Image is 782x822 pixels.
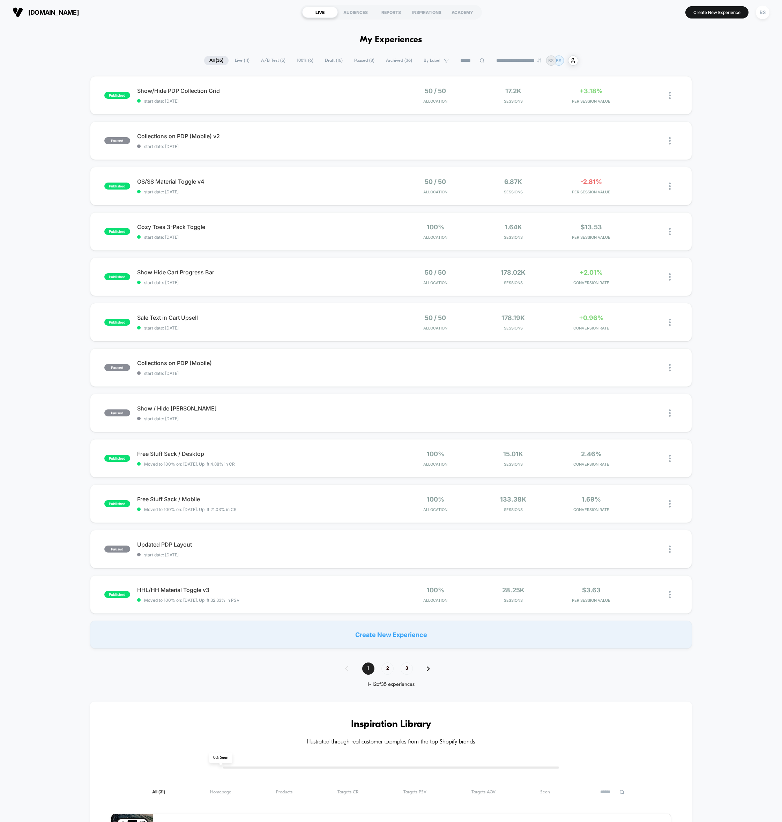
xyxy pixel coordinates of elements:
button: [DOMAIN_NAME] [10,7,81,18]
span: published [104,500,130,507]
span: Sessions [476,190,550,194]
span: Sessions [476,99,550,104]
span: 0 % Seen [209,753,232,763]
img: close [669,183,671,190]
span: Sessions [476,462,550,467]
span: 6.87k [504,178,522,185]
span: 50 / 50 [425,178,446,185]
span: start date: [DATE] [137,371,391,376]
span: CONVERSION RATE [554,462,628,467]
span: start date: [DATE] [137,280,391,285]
span: Targets AOV [471,790,496,795]
span: 100% [427,496,444,503]
span: Collections on PDP (Mobile) [137,360,391,366]
span: paused [104,137,130,144]
span: Free Stuff Sack / Desktop [137,450,391,457]
span: All ( 35 ) [204,56,229,65]
span: Collections on PDP (Mobile) v2 [137,133,391,140]
span: Products [276,790,292,795]
span: Sessions [476,235,550,240]
span: ( 31 ) [158,790,165,794]
span: published [104,92,130,99]
span: 2 [381,662,394,675]
span: published [104,319,130,326]
span: $3.63 [582,586,601,594]
img: pagination forward [427,666,430,671]
img: close [669,409,671,417]
div: BS [756,6,769,19]
span: OS/SS Material Toggle v4 [137,178,391,185]
span: PER SESSION VALUE [554,235,628,240]
span: $13.53 [581,223,602,231]
span: Allocation [423,598,447,603]
span: Seen [540,790,550,795]
span: Sessions [476,326,550,331]
span: 133.38k [500,496,526,503]
span: paused [104,409,130,416]
span: Sessions [476,280,550,285]
span: -2.81% [580,178,602,185]
div: REPORTS [373,7,409,18]
span: PER SESSION VALUE [554,598,628,603]
span: Free Stuff Sack / Mobile [137,496,391,503]
span: 1 [362,662,374,675]
span: 50 / 50 [425,87,446,95]
span: +3.18% [580,87,603,95]
span: Targets PSV [403,790,426,795]
span: Live ( 11 ) [230,56,255,65]
span: Homepage [210,790,231,795]
span: Sessions [476,598,550,603]
span: 1.69% [582,496,601,503]
span: 50 / 50 [425,314,446,321]
div: INSPIRATIONS [409,7,445,18]
span: published [104,455,130,462]
img: close [669,92,671,99]
span: Draft ( 16 ) [320,56,348,65]
span: 28.25k [502,586,524,594]
span: 100% [427,223,444,231]
div: AUDIENCES [338,7,373,18]
img: close [669,228,671,235]
span: Allocation [423,235,447,240]
span: Archived ( 36 ) [381,56,417,65]
img: close [669,455,671,462]
img: close [669,137,671,145]
span: start date: [DATE] [137,98,391,104]
span: 3 [401,662,413,675]
span: Sessions [476,507,550,512]
span: 178.02k [501,269,526,276]
span: +2.01% [580,269,603,276]
span: Show Hide Cart Progress Bar [137,269,391,276]
span: 100% [427,586,444,594]
span: By Label [424,58,440,63]
span: 100% ( 6 ) [292,56,319,65]
span: paused [104,546,130,553]
img: Visually logo [13,7,23,17]
span: Show / Hide [PERSON_NAME] [137,405,391,412]
img: close [669,273,671,281]
div: 1 - 12 of 35 experiences [338,682,444,688]
span: CONVERSION RATE [554,507,628,512]
img: close [669,319,671,326]
span: published [104,591,130,598]
span: CONVERSION RATE [554,280,628,285]
span: Allocation [423,280,447,285]
span: 15.01k [503,450,523,458]
span: [DOMAIN_NAME] [28,9,79,16]
span: A/B Test ( 5 ) [256,56,291,65]
span: Cozy Toes 3-Pack Toggle [137,223,391,230]
div: LIVE [302,7,338,18]
span: Moved to 100% on: [DATE] . Uplift: 4.88% in CR [144,461,235,467]
span: Updated PDP Layout [137,541,391,548]
div: Create New Experience [90,621,692,649]
span: Paused ( 8 ) [349,56,380,65]
span: Allocation [423,462,447,467]
p: BS [548,58,554,63]
p: BS [556,58,561,63]
span: Sale Text in Cart Upsell [137,314,391,321]
span: 2.46% [581,450,602,458]
span: Targets CR [337,790,359,795]
span: Allocation [423,99,447,104]
span: Moved to 100% on: [DATE] . Uplift: 32.33% in PSV [144,598,239,603]
span: start date: [DATE] [137,325,391,331]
